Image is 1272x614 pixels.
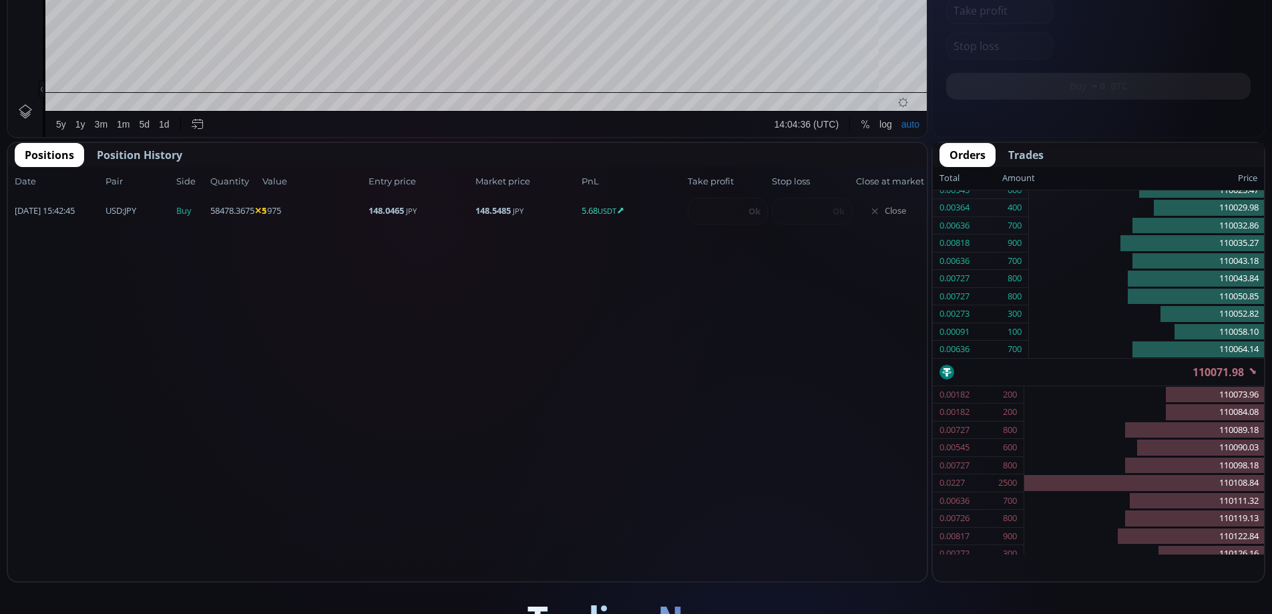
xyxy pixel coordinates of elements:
div: 300 [1008,305,1022,323]
button: Positions [15,143,84,167]
div: 800 [1003,457,1017,474]
div: 700 [1008,341,1022,358]
div: 110126.16 [1024,545,1264,563]
div: 110084.08 [1024,404,1264,422]
div: 110098.18 [1024,457,1264,475]
span: 14:04:36 (UTC) [767,537,831,548]
div: Price [1035,170,1257,187]
div: 700 [1003,492,1017,510]
div: 0.00636 [939,253,970,270]
div: 110035.27 [1029,235,1264,253]
div: Toggle Auto Scale [889,530,916,555]
div: 1D [65,31,86,43]
span: PnL [582,175,684,188]
div: 3m [87,537,99,548]
div: 5d [132,537,142,548]
div: Toggle Percentage [848,530,867,555]
div: Go to [179,530,200,555]
div: Amount [1002,170,1035,187]
span: Buy [176,204,206,218]
div: Compare [180,7,218,18]
span: Positions [25,147,74,163]
span: Take profit [688,175,768,188]
div: log [871,537,884,548]
div: 900 [1008,235,1022,252]
div: 0.00182 [939,404,970,421]
div: 110025.47 [1029,182,1264,200]
div: 110043.84 [1029,270,1264,288]
div: 0.00182 [939,386,970,404]
div: 1y [67,537,77,548]
button: Trades [998,143,1054,167]
div: 110058.10 [1029,323,1264,341]
div: 300 [1003,545,1017,563]
span: Trades [1008,147,1044,163]
span: Position History [97,147,182,163]
span: Stop loss [772,175,852,188]
small: JPY [406,206,417,216]
div: Toggle Log Scale [867,530,889,555]
span: Close at market [856,175,920,188]
div: 0.00272 [939,545,970,563]
span: :JPY [105,204,136,218]
span: Entry price [369,175,471,188]
div: 110064.14 [1029,341,1264,358]
div: 0.00273 [939,305,970,323]
div: 200 [1003,404,1017,421]
div: 0.0227 [939,474,965,492]
span: 58478.3675 [210,204,258,218]
div: 0.00636 [939,492,970,510]
div: 0.00727 [939,288,970,305]
div: 110050.85 [1029,288,1264,306]
div: 800 [1008,270,1022,287]
b: 148.0465 [369,204,404,216]
div: 2500 [998,474,1017,492]
div:  [12,178,23,191]
span: Orders [949,147,986,163]
div: 110122.84 [1024,528,1264,546]
div: 700 [1008,217,1022,235]
div: 110032.86 [1029,217,1264,235]
span: Pair [105,175,172,188]
div: 0.00727 [939,270,970,287]
div: 110119.13 [1024,510,1264,528]
div: 110052.82 [1029,305,1264,323]
button: 14:04:36 (UTC) [762,530,835,555]
button: Position History [87,143,192,167]
div: 0.00817 [939,528,970,545]
span: Quantity [210,175,258,188]
div: 0.00364 [939,199,970,216]
div: 110090.03 [1024,439,1264,457]
small: USDT [598,206,616,216]
div: 110108.84 [1024,474,1264,492]
div: 0.00091 [939,323,970,341]
div: BTC [43,31,65,43]
div: Volume [43,48,72,58]
div: D [114,7,120,18]
div: 900 [1003,528,1017,545]
div: Hide Drawings Toolbar [31,498,37,516]
div: 0.00818 [939,235,970,252]
div: 800 [1003,510,1017,527]
span: Date [15,175,101,188]
div: Market open [136,31,148,43]
div: 0.00636 [939,341,970,358]
div: Bitcoin [86,31,126,43]
span: Value [262,175,365,188]
span: Market price [475,175,578,188]
div: auto [893,537,911,548]
div: 600 [1003,439,1017,456]
div: 200 [1003,386,1017,404]
div: 110089.18 [1024,422,1264,440]
div: 800 [1003,422,1017,439]
div: 1d [151,537,162,548]
div: 110029.98 [1029,199,1264,217]
div: 110111.32 [1024,492,1264,510]
div: Total [939,170,1002,187]
div: 0.00636 [939,217,970,235]
b: ✕5 [254,204,266,216]
span: 1975 [262,204,365,218]
div: 800 [1008,288,1022,305]
div: 0.00727 [939,457,970,474]
span: [DATE] 15:42:45 [15,204,101,218]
